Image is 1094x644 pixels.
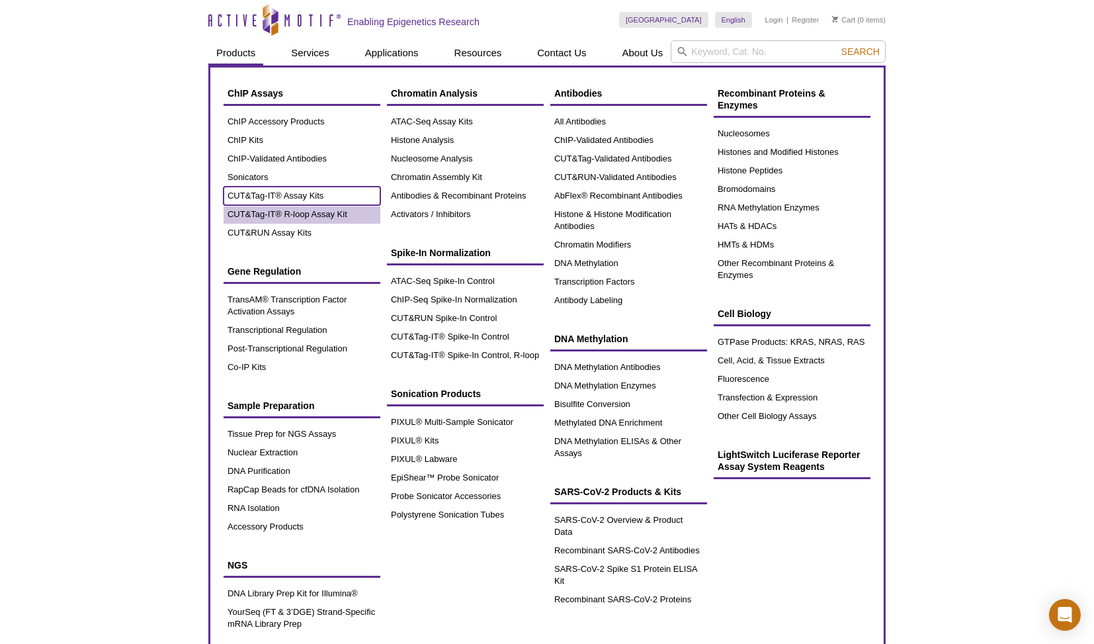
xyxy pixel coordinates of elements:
a: Resources [446,40,510,66]
a: LightSwitch Luciferase Reporter Assay System Reagents [714,442,870,479]
a: CUT&Tag-IT® Spike-In Control, R-loop [387,346,544,365]
a: Transfection & Expression [714,389,870,407]
a: Sonication Products [387,381,544,406]
a: Co-IP Kits [224,358,380,377]
a: About Us [614,40,671,66]
a: RNA Isolation [224,499,380,518]
a: SARS-CoV-2 Spike S1 Protein ELISA Kit [550,560,707,590]
a: CUT&RUN-Validated Antibodies [550,168,707,187]
a: English [715,12,752,28]
a: ChIP-Validated Antibodies [224,150,380,168]
a: Activators / Inhibitors [387,205,544,224]
a: ATAC-Seq Spike-In Control [387,272,544,291]
a: CUT&Tag-IT® Spike-In Control [387,328,544,346]
li: | [786,12,788,28]
a: DNA Methylation [550,326,707,351]
div: Open Intercom Messenger [1049,599,1081,631]
a: Nucleosomes [714,124,870,143]
a: Cart [832,15,855,24]
a: Cell Biology [714,301,870,326]
a: Antibodies & Recombinant Proteins [387,187,544,205]
a: All Antibodies [550,113,707,131]
a: CUT&RUN Spike-In Control [387,309,544,328]
a: TransAM® Transcription Factor Activation Assays [224,291,380,321]
a: YourSeq (FT & 3’DGE) Strand-Specific mRNA Library Prep [224,603,380,633]
a: EpiShear™ Probe Sonicator [387,469,544,487]
span: ChIP Assays [228,88,283,99]
span: Spike-In Normalization [391,248,491,258]
a: Sample Preparation [224,393,380,418]
span: Search [841,46,880,57]
a: Register [792,15,819,24]
a: HMTs & HDMs [714,236,870,254]
a: Histone Analysis [387,131,544,150]
a: Cell, Acid, & Tissue Extracts [714,351,870,370]
a: DNA Purification [224,462,380,481]
a: Services [283,40,337,66]
span: LightSwitch Luciferase Reporter Assay System Reagents [718,449,860,472]
a: Transcriptional Regulation [224,321,380,340]
a: Bisulfite Conversion [550,395,707,414]
span: NGS [228,560,247,571]
a: AbFlex® Recombinant Antibodies [550,187,707,205]
a: Histone Peptides [714,161,870,180]
span: Recombinant Proteins & Enzymes [718,88,825,111]
a: DNA Library Prep Kit for Illumina® [224,584,380,603]
a: Fluorescence [714,370,870,389]
span: Sample Preparation [228,400,315,411]
a: Applications [357,40,427,66]
span: Antibodies [554,88,602,99]
a: HATs & HDACs [714,217,870,236]
img: Your Cart [832,16,838,23]
a: Chromatin Modifiers [550,236,707,254]
a: DNA Methylation ELISAs & Other Assays [550,432,707,463]
a: ChIP-Seq Spike-In Normalization [387,291,544,309]
a: PIXUL® Labware [387,450,544,469]
a: Bromodomains [714,180,870,199]
a: Other Recombinant Proteins & Enzymes [714,254,870,285]
a: DNA Methylation Enzymes [550,377,707,395]
a: Login [765,15,783,24]
li: (0 items) [832,12,886,28]
a: SARS-CoV-2 Overview & Product Data [550,511,707,541]
a: Other Cell Biology Assays [714,407,870,426]
a: PIXUL® Multi-Sample Sonicator [387,413,544,432]
a: Accessory Products [224,518,380,536]
a: GTPase Products: KRAS, NRAS, RAS [714,333,870,351]
a: NGS [224,553,380,578]
a: Products [208,40,263,66]
a: Antibodies [550,81,707,106]
a: Chromatin Assembly Kit [387,168,544,187]
a: Spike-In Normalization [387,240,544,265]
a: CUT&Tag-IT® Assay Kits [224,187,380,205]
a: Post-Transcriptional Regulation [224,340,380,358]
a: PIXUL® Kits [387,432,544,450]
a: DNA Methylation Antibodies [550,358,707,377]
span: Sonication Products [391,389,481,399]
a: Polystyrene Sonication Tubes [387,506,544,524]
a: Recombinant SARS-CoV-2 Antibodies [550,541,707,560]
span: Chromatin Analysis [391,88,478,99]
a: CUT&RUN Assay Kits [224,224,380,242]
a: Recombinant SARS-CoV-2 Proteins [550,590,707,609]
span: DNA Methylation [554,334,628,344]
span: SARS-CoV-2 Products & Kits [554,486,681,497]
a: [GEOGRAPHIC_DATA] [619,12,708,28]
a: ChIP Kits [224,131,380,150]
a: Histone & Histone Modification Antibodies [550,205,707,236]
a: ChIP-Validated Antibodies [550,131,707,150]
a: Recombinant Proteins & Enzymes [714,81,870,118]
a: Transcription Factors [550,273,707,291]
a: DNA Methylation [550,254,707,273]
a: SARS-CoV-2 Products & Kits [550,479,707,504]
a: ATAC-Seq Assay Kits [387,113,544,131]
a: Histones and Modified Histones [714,143,870,161]
h2: Enabling Epigenetics Research [347,16,480,28]
a: Probe Sonicator Accessories [387,487,544,506]
a: ChIP Accessory Products [224,113,380,131]
a: CUT&Tag-IT® R-loop Assay Kit [224,205,380,224]
a: RapCap Beads for cfDNA Isolation [224,481,380,499]
a: ChIP Assays [224,81,380,106]
a: Methylated DNA Enrichment [550,414,707,432]
a: RNA Methylation Enzymes [714,199,870,217]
